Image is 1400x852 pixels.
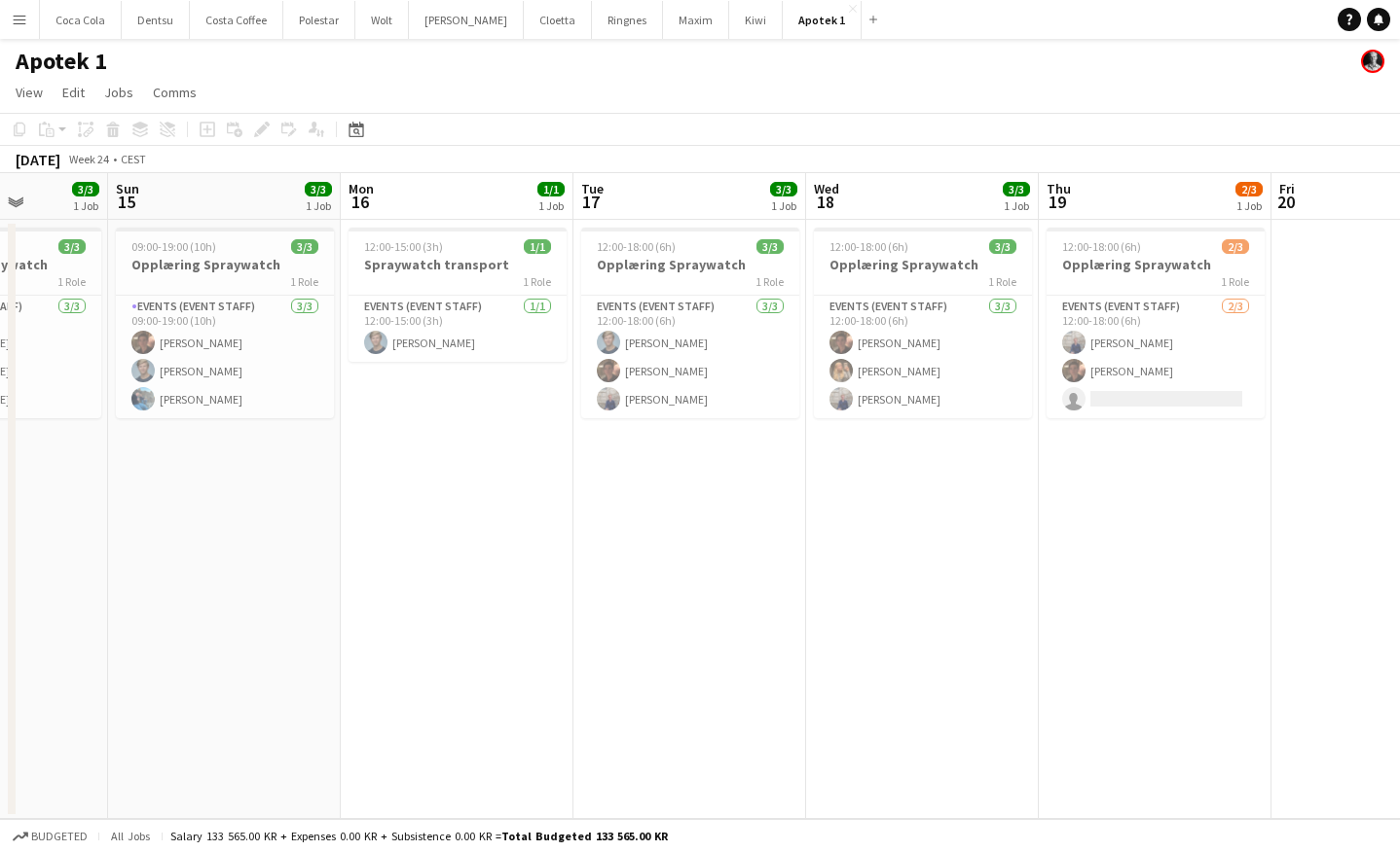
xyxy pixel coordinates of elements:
span: View [16,84,43,101]
span: Edit [62,84,85,101]
button: Kiwi [729,1,783,39]
app-user-avatar: Martin Torstensen [1361,50,1384,73]
button: Polestar [283,1,355,39]
span: Comms [153,84,197,101]
a: Jobs [96,80,141,105]
div: CEST [121,152,146,166]
a: Edit [55,80,92,105]
a: View [8,80,51,105]
div: [DATE] [16,150,60,169]
a: Comms [145,80,204,105]
span: Jobs [104,84,133,101]
button: Apotek 1 [783,1,862,39]
h1: Apotek 1 [16,47,107,76]
button: Wolt [355,1,409,39]
span: Week 24 [64,152,113,166]
button: Maxim [663,1,729,39]
button: Ringnes [592,1,663,39]
span: Budgeted [31,830,88,843]
span: All jobs [107,829,154,843]
span: Total Budgeted 133 565.00 KR [501,829,668,843]
button: Costa Coffee [190,1,283,39]
button: Dentsu [122,1,190,39]
button: Coca Cola [40,1,122,39]
button: [PERSON_NAME] [409,1,524,39]
div: Salary 133 565.00 KR + Expenses 0.00 KR + Subsistence 0.00 KR = [170,829,668,843]
button: Budgeted [10,826,91,847]
button: Cloetta [524,1,592,39]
